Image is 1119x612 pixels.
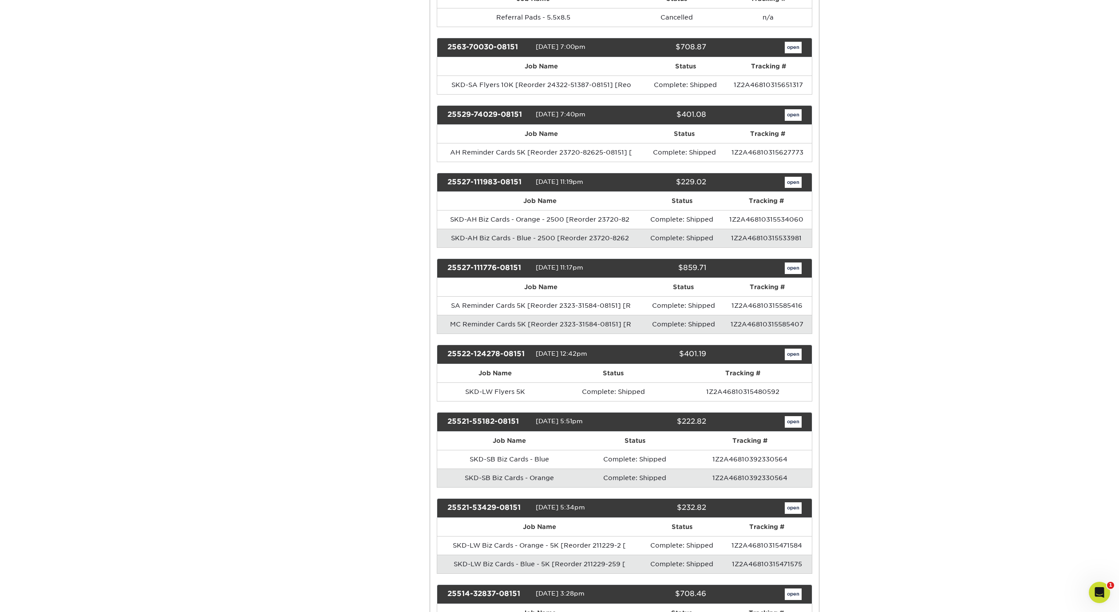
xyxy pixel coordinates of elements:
iframe: Intercom live chat [1089,582,1110,603]
th: Tracking # [674,364,812,382]
a: open [785,177,802,188]
span: [DATE] 5:51pm [536,417,583,425]
th: Status [553,364,673,382]
td: SKD-LW Flyers 5K [437,382,553,401]
span: [DATE] 11:19pm [536,178,583,185]
span: 1 [1107,582,1114,589]
th: Tracking # [688,432,812,450]
div: $232.82 [618,502,713,514]
td: MC Reminder Cards 5K [Reorder 2323-31584-08151] [R [437,315,644,334]
span: [DATE] 12:42pm [536,350,587,357]
th: Tracking # [723,278,812,296]
div: $859.71 [618,262,713,274]
th: Job Name [437,432,582,450]
div: 2563-70030-08151 [441,42,536,53]
td: Complete: Shipped [644,315,723,334]
td: n/a [724,8,811,27]
div: $229.02 [618,177,713,188]
td: 1Z2A46810392330564 [688,450,812,469]
th: Job Name [437,125,645,143]
div: 25529-74029-08151 [441,109,536,121]
td: 1Z2A46810315471584 [722,536,811,555]
div: 25527-111983-08151 [441,177,536,188]
div: $708.46 [618,588,713,600]
th: Status [645,125,724,143]
td: 1Z2A46810315651317 [725,76,812,94]
td: Complete: Shipped [582,469,688,487]
td: AH Reminder Cards 5K [Reorder 23720-82625-08151] [ [437,143,645,162]
td: Complete: Shipped [553,382,673,401]
td: 1Z2A46810315533981 [721,229,811,247]
th: Job Name [437,278,644,296]
td: SKD-SB Biz Cards - Orange [437,469,582,487]
th: Tracking # [722,518,811,536]
div: $222.82 [618,416,713,428]
a: open [785,349,802,360]
a: open [785,109,802,121]
th: Status [646,57,725,76]
th: Tracking # [724,125,811,143]
a: open [785,588,802,600]
th: Job Name [437,364,553,382]
td: Complete: Shipped [643,229,721,247]
th: Job Name [437,192,643,210]
a: open [785,416,802,428]
div: $401.08 [618,109,713,121]
span: [DATE] 7:40pm [536,111,585,118]
td: SKD-LW Biz Cards - Orange - 5K [Reorder 211229-2 [ [437,536,641,555]
td: Referral Pads - 5.5x8.5 [437,8,629,27]
td: SA Reminder Cards 5K [Reorder 2323-31584-08151] [R [437,296,644,315]
td: SKD-AH Biz Cards - Orange - 2500 [Reorder 23720-82 [437,210,643,229]
th: Job Name [437,57,646,76]
span: [DATE] 3:28pm [536,590,585,597]
th: Tracking # [721,192,811,210]
div: $401.19 [618,349,713,360]
td: 1Z2A46810315585407 [723,315,812,334]
th: Job Name [437,518,641,536]
td: SKD-SA Flyers 10K [Reorder 24322-51387-08151] [Reo [437,76,646,94]
div: 25521-55182-08151 [441,416,536,428]
div: 25521-53429-08151 [441,502,536,514]
span: [DATE] 11:17pm [536,264,583,271]
td: Complete: Shipped [641,555,722,573]
td: 1Z2A46810315585416 [723,296,812,315]
td: Complete: Shipped [644,296,723,315]
td: Complete: Shipped [646,76,725,94]
td: Cancelled [629,8,724,27]
td: SKD-AH Biz Cards - Blue - 2500 [Reorder 23720-8262 [437,229,643,247]
a: open [785,42,802,53]
td: 1Z2A46810315627773 [724,143,811,162]
div: 25527-111776-08151 [441,262,536,274]
td: Complete: Shipped [643,210,721,229]
td: Complete: Shipped [582,450,688,469]
td: Complete: Shipped [645,143,724,162]
th: Tracking # [725,57,812,76]
td: 1Z2A46810392330564 [688,469,812,487]
th: Status [641,518,722,536]
a: open [785,502,802,514]
td: Complete: Shipped [641,536,722,555]
th: Status [644,278,723,296]
a: open [785,262,802,274]
td: 1Z2A46810315534060 [721,210,811,229]
div: 25514-32837-08151 [441,588,536,600]
td: 1Z2A46810315480592 [674,382,812,401]
td: 1Z2A46810315471575 [722,555,811,573]
td: SKD-LW Biz Cards - Blue - 5K [Reorder 211229-259 [ [437,555,641,573]
th: Status [582,432,688,450]
th: Status [643,192,721,210]
div: 25522-124278-08151 [441,349,536,360]
td: SKD-SB Biz Cards - Blue [437,450,582,469]
div: $708.87 [618,42,713,53]
span: [DATE] 7:00pm [536,43,585,50]
span: [DATE] 5:34pm [536,504,585,511]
